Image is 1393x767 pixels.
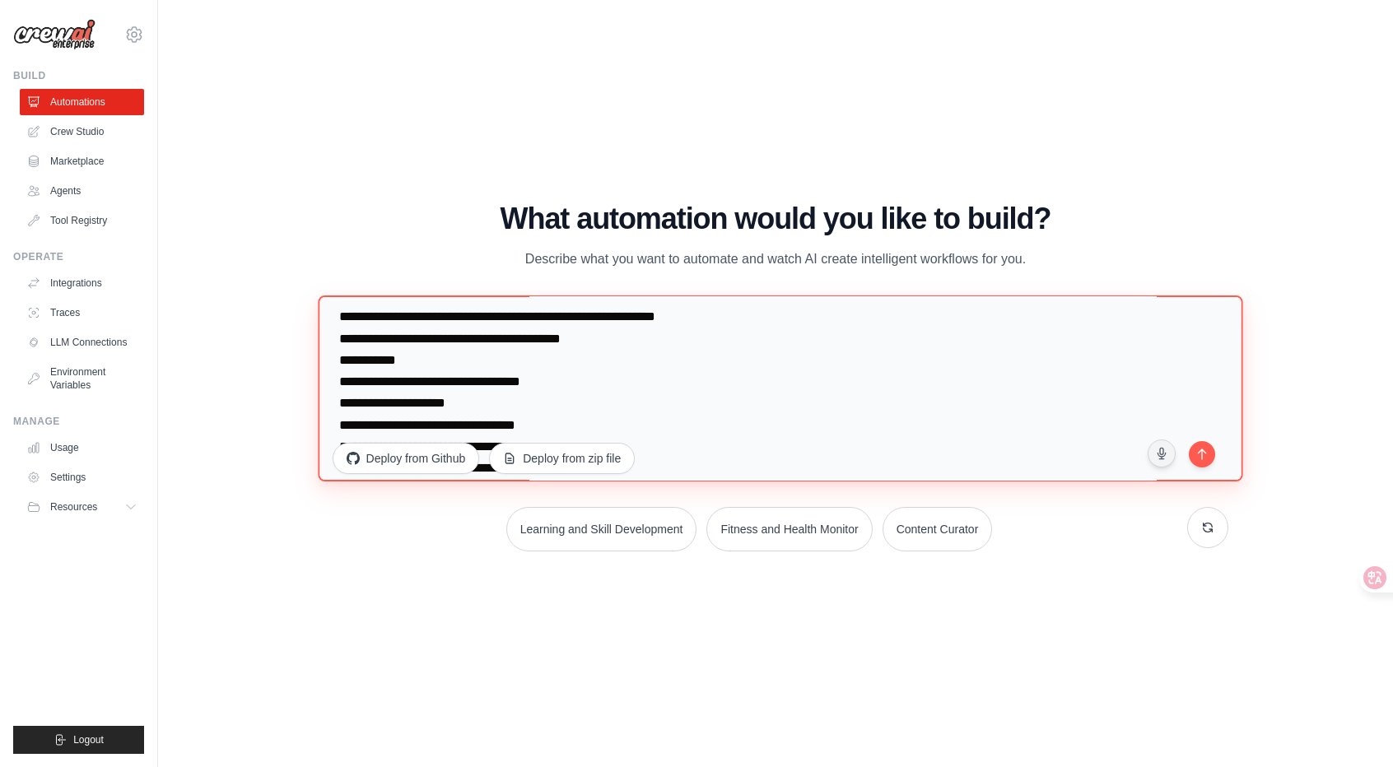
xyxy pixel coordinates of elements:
button: Resources [20,494,144,520]
button: Deploy from zip file [489,443,635,474]
p: Describe what you want to automate and watch AI create intelligent workflows for you. [499,249,1052,270]
a: Integrations [20,270,144,296]
a: Tool Registry [20,207,144,234]
span: Logout [73,733,104,746]
a: LLM Connections [20,329,144,356]
button: Fitness and Health Monitor [706,507,872,551]
a: Usage [20,435,144,461]
iframe: Chat Widget [1311,688,1393,767]
div: Operate [13,250,144,263]
button: Deploy from Github [333,443,480,474]
div: Build [13,69,144,82]
button: Logout [13,726,144,754]
a: Settings [20,464,144,490]
a: Automations [20,89,144,115]
button: Learning and Skill Development [506,507,697,551]
a: Marketplace [20,148,144,174]
a: Crew Studio [20,119,144,145]
a: Agents [20,178,144,204]
img: Logo [13,19,96,50]
a: Traces [20,300,144,326]
span: Resources [50,500,97,514]
div: Manage [13,415,144,428]
h1: What automation would you like to build? [323,202,1229,235]
button: Content Curator [883,507,993,551]
a: Environment Variables [20,359,144,398]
